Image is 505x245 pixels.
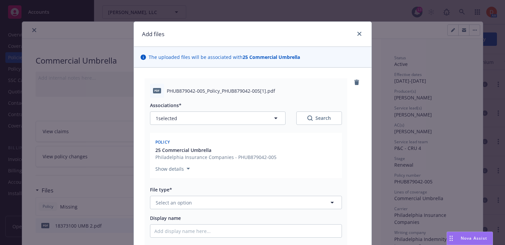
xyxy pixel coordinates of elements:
[447,232,455,245] div: Drag to move
[150,225,342,237] input: Add display name here...
[150,196,342,209] button: Select an option
[156,199,192,206] span: Select an option
[447,232,493,245] button: Nova Assist
[150,215,181,221] span: Display name
[461,235,487,241] span: Nova Assist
